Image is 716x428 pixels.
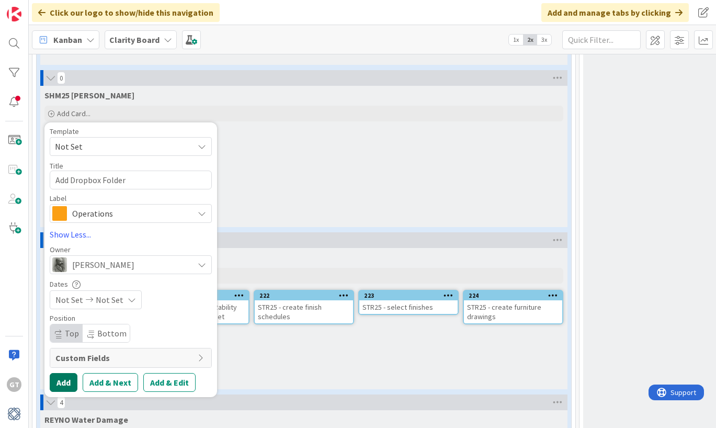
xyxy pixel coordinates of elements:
[50,171,212,189] textarea: Add Dropbox Folder
[259,292,353,299] div: 222
[55,352,192,364] span: Custom Fields
[358,290,459,315] a: 223STR25 - select finishes
[72,258,134,271] span: [PERSON_NAME]
[464,291,562,323] div: 224STR25 - create furniture drawings
[55,294,83,306] span: Not Set
[541,3,689,22] div: Add and manage tabs by clicking
[562,30,641,49] input: Quick Filter...
[44,414,128,425] span: REYNO Water Damage
[44,90,134,100] span: SHM25 Schmelzle
[255,300,353,323] div: STR25 - create finish schedules
[97,328,127,339] span: Bottom
[364,292,458,299] div: 223
[255,291,353,300] div: 222
[50,228,212,241] a: Show Less...
[50,195,66,202] span: Label
[52,257,67,272] img: PA
[57,109,90,118] span: Add Card...
[32,3,220,22] div: Click our logo to show/hide this navigation
[359,291,458,314] div: 223STR25 - select finishes
[469,292,562,299] div: 224
[57,396,65,409] span: 4
[254,290,354,324] a: 222STR25 - create finish schedules
[83,373,138,392] button: Add & Next
[7,7,21,21] img: Visit kanbanzone.com
[509,35,523,45] span: 1x
[7,407,21,421] img: avatar
[96,294,123,306] span: Not Set
[50,128,79,135] span: Template
[143,373,196,392] button: Add & Edit
[523,35,537,45] span: 2x
[464,291,562,300] div: 224
[50,314,75,322] span: Position
[55,140,186,153] span: Not Set
[359,300,458,314] div: STR25 - select finishes
[464,300,562,323] div: STR25 - create furniture drawings
[359,291,458,300] div: 223
[463,290,563,324] a: 224STR25 - create furniture drawings
[7,377,21,392] div: GT
[50,161,63,171] label: Title
[109,35,160,45] b: Clarity Board
[65,328,79,339] span: Top
[72,206,188,221] span: Operations
[53,33,82,46] span: Kanban
[255,291,353,323] div: 222STR25 - create finish schedules
[50,246,71,253] span: Owner
[57,72,65,84] span: 0
[537,35,551,45] span: 3x
[22,2,48,14] span: Support
[50,373,77,392] button: Add
[50,280,68,288] span: Dates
